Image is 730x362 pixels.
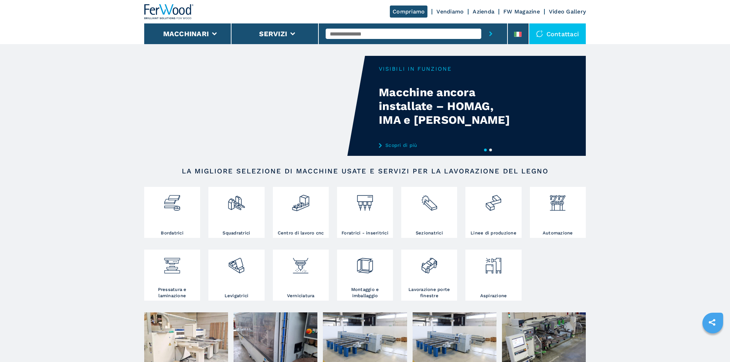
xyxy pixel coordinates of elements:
[436,8,464,15] a: Vendiamo
[287,293,315,299] h3: Verniciatura
[701,331,725,357] iframe: Chat
[480,293,507,299] h3: Aspirazione
[163,30,209,38] button: Macchinari
[208,250,264,301] a: Levigatrici
[489,149,492,151] button: 2
[484,251,503,275] img: aspirazione_1.png
[530,187,586,238] a: Automazione
[416,230,443,236] h3: Sezionatrici
[503,8,540,15] a: FW Magazine
[484,149,487,151] button: 1
[146,286,198,299] h3: Pressatura e laminazione
[465,187,521,238] a: Linee di produzione
[163,251,181,275] img: pressa-strettoia.png
[356,189,374,212] img: foratrici_inseritrici_2.png
[278,230,324,236] h3: Centro di lavoro cnc
[227,189,246,212] img: squadratrici_2.png
[337,187,393,238] a: Foratrici - inseritrici
[144,187,200,238] a: Bordatrici
[339,286,391,299] h3: Montaggio e imballaggio
[208,187,264,238] a: Squadratrici
[465,250,521,301] a: Aspirazione
[223,230,250,236] h3: Squadratrici
[379,142,514,148] a: Scopri di più
[403,286,455,299] h3: Lavorazione porte finestre
[356,251,374,275] img: montaggio_imballaggio_2.png
[549,8,586,15] a: Video Gallery
[401,187,457,238] a: Sezionatrici
[342,230,388,236] h3: Foratrici - inseritrici
[144,250,200,301] a: Pressatura e laminazione
[401,250,457,301] a: Lavorazione porte finestre
[259,30,287,38] button: Servizi
[543,230,573,236] h3: Automazione
[292,251,310,275] img: verniciatura_1.png
[390,6,427,18] a: Compriamo
[536,30,543,37] img: Contattaci
[703,314,721,331] a: sharethis
[481,23,500,44] button: submit-button
[473,8,494,15] a: Azienda
[273,187,329,238] a: Centro di lavoro cnc
[163,189,181,212] img: bordatrici_1.png
[529,23,586,44] div: Contattaci
[420,189,438,212] img: sezionatrici_2.png
[144,56,365,156] video: Your browser does not support the video tag.
[471,230,516,236] h3: Linee di produzione
[227,251,246,275] img: levigatrici_2.png
[225,293,249,299] h3: Levigatrici
[484,189,503,212] img: linee_di_produzione_2.png
[420,251,438,275] img: lavorazione_porte_finestre_2.png
[337,250,393,301] a: Montaggio e imballaggio
[549,189,567,212] img: automazione.png
[161,230,184,236] h3: Bordatrici
[273,250,329,301] a: Verniciatura
[166,167,564,175] h2: LA MIGLIORE SELEZIONE DI MACCHINE USATE E SERVIZI PER LA LAVORAZIONE DEL LEGNO
[144,4,194,19] img: Ferwood
[292,189,310,212] img: centro_di_lavoro_cnc_2.png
